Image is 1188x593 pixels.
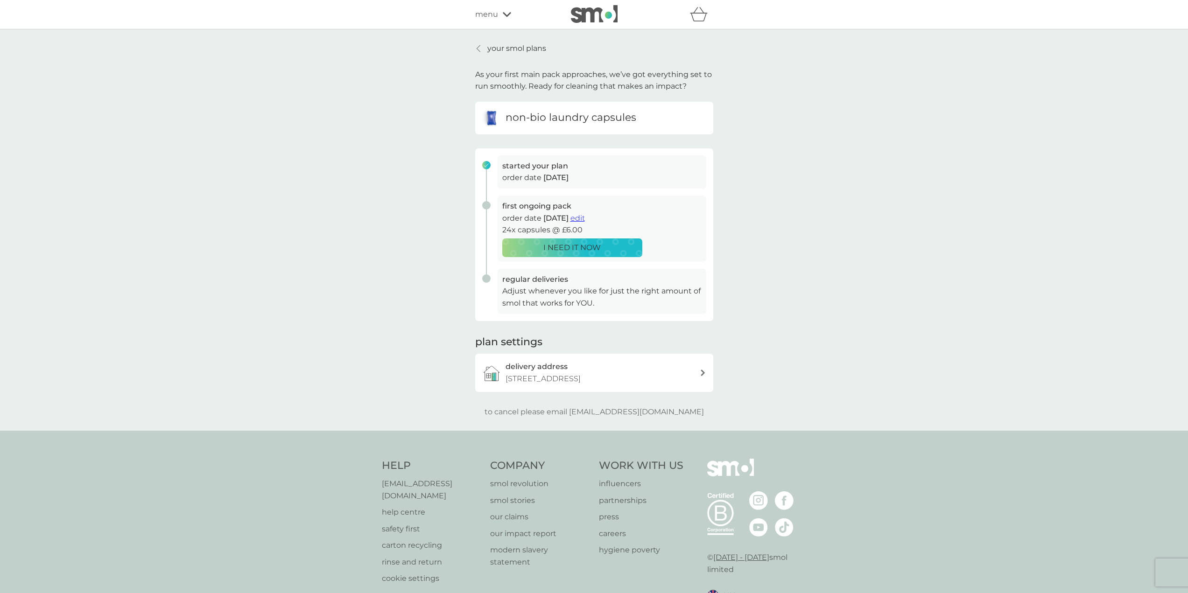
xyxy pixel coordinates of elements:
img: visit the smol Youtube page [749,518,768,537]
button: edit [570,212,585,224]
img: smol [707,459,754,490]
p: Adjust whenever you like for just the right amount of smol that works for YOU. [502,285,702,309]
p: As your first main pack approaches, we’ve got everything set to run smoothly. Ready for cleaning ... [475,69,713,92]
p: order date [502,212,702,224]
a: partnerships [599,495,683,507]
h2: plan settings [475,335,542,349]
span: [DATE] [543,173,569,182]
h4: Help [382,459,481,473]
img: visit the smol Facebook page [775,491,794,510]
a: careers [599,528,683,540]
img: smol [571,5,618,23]
a: [EMAIL_ADDRESS][DOMAIN_NAME] [382,478,481,502]
h4: Company [490,459,590,473]
a: cookie settings [382,572,481,585]
p: your smol plans [487,42,546,55]
span: [DATE] [543,214,569,223]
span: edit [570,214,585,223]
a: influencers [599,478,683,490]
a: press [599,511,683,523]
p: 24x capsules @ £6.00 [502,224,702,236]
div: basket [690,5,713,24]
a: smol revolution [490,478,590,490]
h4: Work With Us [599,459,683,473]
img: visit the smol Instagram page [749,491,768,510]
a: our impact report [490,528,590,540]
img: non-bio laundry capsules [482,109,501,127]
tcxspan: Call 2018 - 2025 via 3CX [713,553,769,562]
span: menu [475,8,498,21]
h3: delivery address [506,361,568,373]
a: rinse and return [382,556,481,568]
a: our claims [490,511,590,523]
a: your smol plans [475,42,546,55]
h3: started your plan [502,160,702,172]
img: visit the smol Tiktok page [775,518,794,537]
a: delivery address[STREET_ADDRESS] [475,354,713,391]
p: order date [502,172,702,184]
p: I NEED IT NOW [543,242,601,254]
p: [STREET_ADDRESS] [506,373,581,385]
p: to cancel please email [EMAIL_ADDRESS][DOMAIN_NAME] [485,406,704,418]
a: modern slavery statement [490,544,590,568]
h6: non-bio laundry capsules [506,111,636,125]
a: smol stories [490,495,590,507]
p: © smol limited [707,551,807,575]
h3: regular deliveries [502,273,702,286]
a: hygiene poverty [599,544,683,556]
button: I NEED IT NOW [502,238,642,257]
a: help centre [382,506,481,518]
a: safety first [382,523,481,535]
h3: first ongoing pack [502,200,702,212]
a: carton recycling [382,539,481,551]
